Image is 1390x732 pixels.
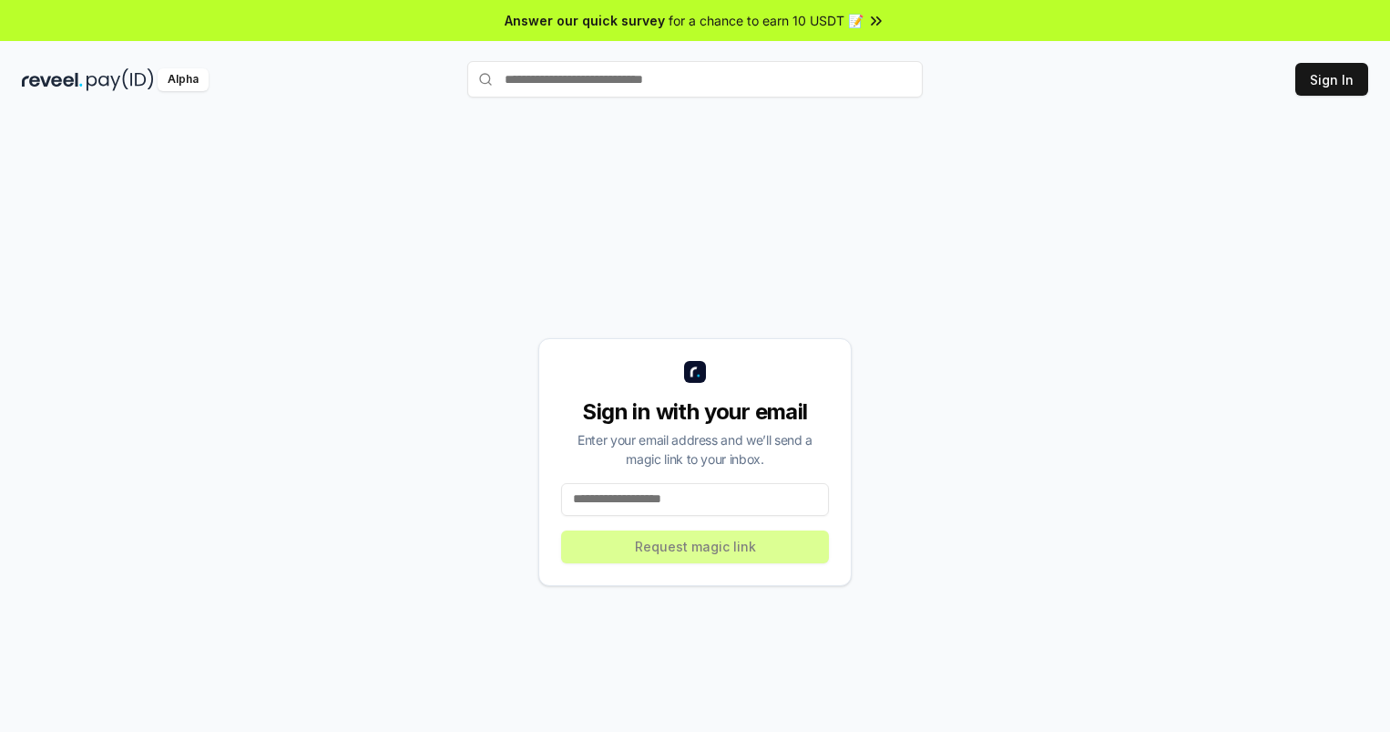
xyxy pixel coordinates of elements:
div: Alpha [158,68,209,91]
span: Answer our quick survey [505,11,665,30]
div: Enter your email address and we’ll send a magic link to your inbox. [561,430,829,469]
button: Sign In [1295,63,1368,96]
div: Sign in with your email [561,397,829,427]
img: pay_id [87,68,154,91]
img: reveel_dark [22,68,83,91]
img: logo_small [684,361,706,383]
span: for a chance to earn 10 USDT 📝 [669,11,864,30]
